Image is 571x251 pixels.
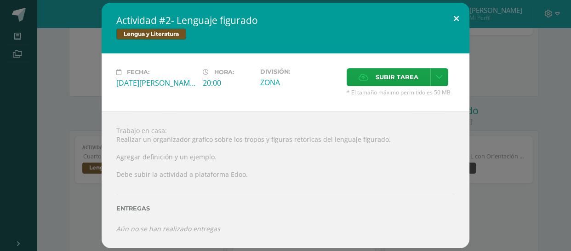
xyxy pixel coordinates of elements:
span: Hora: [214,69,234,76]
div: 20:00 [203,78,253,88]
div: Trabajo en casa: Realizar un organizador grafico sobre los tropos y figuras retóricas del lenguaj... [102,111,469,248]
i: Aún no se han realizado entregas [116,224,220,233]
div: ZONA [260,77,339,88]
span: Fecha: [127,69,149,76]
button: Close (Esc) [443,3,469,34]
span: Subir tarea [376,69,418,86]
label: Entregas [116,205,455,212]
span: * El tamaño máximo permitido es 50 MB [347,88,455,96]
div: [DATE][PERSON_NAME] [116,78,195,88]
h2: Actividad #2- Lenguaje figurado [116,14,455,27]
span: Lengua y Literatura [116,29,186,40]
label: División: [260,68,339,75]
